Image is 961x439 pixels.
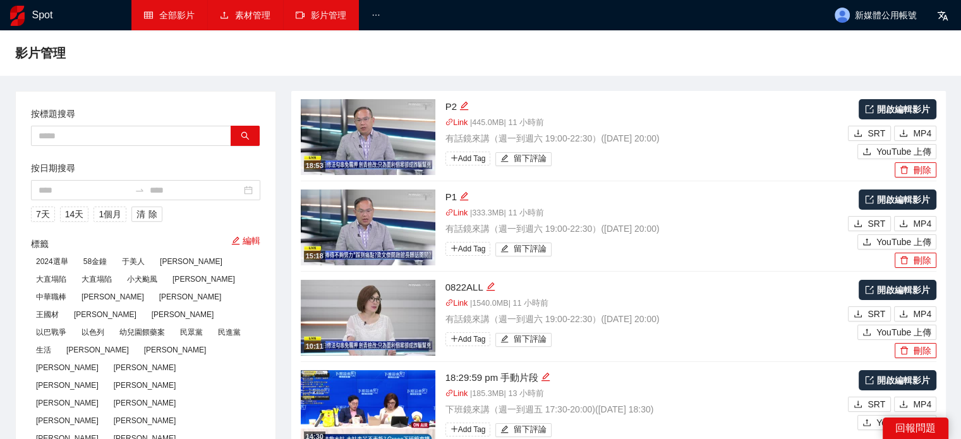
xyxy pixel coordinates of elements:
[867,126,885,140] span: SRT
[486,280,495,295] div: 編輯
[857,234,936,250] button: uploadYouTube 上傳
[913,307,931,321] span: MP4
[848,397,891,412] button: downloadSRT
[500,335,509,344] span: edit
[131,207,162,222] button: 清除
[895,162,936,177] button: delete刪除
[31,207,55,222] button: 7天
[867,307,885,321] span: SRT
[857,144,936,159] button: uploadYouTube 上傳
[876,235,931,249] span: YouTube 上傳
[301,99,435,175] img: 49957551-a383-4663-976b-6cfb2cc787b6.jpg
[857,415,936,430] button: uploadYouTube 上傳
[859,370,936,390] a: 開啟編輯影片
[231,126,260,146] button: search
[445,298,845,310] p: | 1540.0 MB | 11 小時前
[241,131,250,141] span: search
[500,244,509,254] span: edit
[122,272,162,286] span: 小犬颱風
[445,299,454,307] span: link
[895,343,936,358] button: delete刪除
[895,253,936,268] button: delete刪除
[900,256,909,266] span: delete
[450,244,458,252] span: plus
[500,154,509,164] span: edit
[372,11,380,20] span: ellipsis
[541,370,550,385] div: 編輯
[31,325,71,339] span: 以巴戰爭
[445,388,845,400] p: | 185.3 MB | 13 小時前
[894,397,936,412] button: downloadMP4
[450,425,458,433] span: plus
[899,310,908,320] span: download
[213,325,246,339] span: 民進黨
[876,416,931,430] span: YouTube 上傳
[31,343,56,357] span: 生活
[445,389,454,397] span: link
[854,400,862,410] span: download
[36,207,41,221] span: 7
[76,272,117,286] span: 大直塌陷
[154,290,227,304] span: [PERSON_NAME]
[541,372,550,382] span: edit
[450,154,458,162] span: plus
[304,341,325,352] div: 10:11
[301,280,435,356] img: f20a8b7b-2c52-4888-8931-d3500f59dcc0.jpg
[500,425,509,435] span: edit
[865,195,874,204] span: export
[459,189,469,205] div: 編輯
[862,238,871,248] span: upload
[10,6,25,26] img: logo
[31,308,64,322] span: 王國材
[913,217,931,231] span: MP4
[15,43,66,63] span: 影片管理
[854,219,862,229] span: download
[31,290,71,304] span: 中華職棒
[167,272,240,286] span: [PERSON_NAME]
[867,397,885,411] span: SRT
[445,312,845,326] p: 有話鏡來講（週一到週六 19:00-22:30） ( [DATE] 20:00 )
[495,243,552,256] button: edit留下評論
[445,402,845,416] p: 下班鏡來講（週一到週五 17:30-20:00) ( [DATE] 18:30 )
[495,423,552,437] button: edit留下評論
[445,222,845,236] p: 有話鏡來講（週一到週六 19:00-22:30） ( [DATE] 20:00 )
[835,8,850,23] img: avatar
[859,189,936,210] a: 開啟編輯影片
[859,280,936,300] a: 開啟編輯影片
[445,117,845,129] p: | 445.0 MB | 11 小時前
[31,361,104,375] span: [PERSON_NAME]
[876,325,931,339] span: YouTube 上傳
[862,418,871,428] span: upload
[311,10,346,20] span: 影片管理
[848,216,891,231] button: downloadSRT
[486,282,495,291] span: edit
[862,147,871,157] span: upload
[445,207,845,220] p: | 333.3 MB | 11 小時前
[109,396,181,410] span: [PERSON_NAME]
[147,308,219,322] span: [PERSON_NAME]
[854,310,862,320] span: download
[445,118,468,127] a: linkLink
[848,306,891,322] button: downloadSRT
[144,10,195,20] a: table全部影片
[65,207,75,221] span: 14
[865,376,874,385] span: export
[60,207,89,222] button: 14天
[31,414,104,428] span: [PERSON_NAME]
[495,333,552,347] button: edit留下評論
[114,325,170,339] span: 幼兒園餵藥案
[445,242,491,256] span: Add Tag
[31,107,75,121] label: 按標題搜尋
[445,99,845,114] div: P2
[459,101,469,111] span: edit
[231,236,260,246] a: 編輯
[913,126,931,140] span: MP4
[445,131,845,145] p: 有話鏡來講（週一到週六 19:00-22:30） ( [DATE] 20:00 )
[109,378,181,392] span: [PERSON_NAME]
[109,414,181,428] span: [PERSON_NAME]
[76,290,149,304] span: [PERSON_NAME]
[459,99,469,114] div: 編輯
[459,191,469,201] span: edit
[445,370,845,385] div: 18:29:59 pm 手動片段
[445,152,491,165] span: Add Tag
